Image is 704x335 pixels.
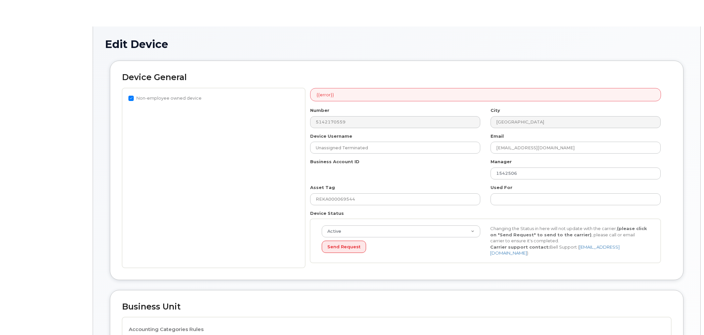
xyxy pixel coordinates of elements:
[490,244,550,250] strong: Carrier support contact:
[491,107,500,114] label: City
[491,167,661,179] input: Select manager
[122,302,671,311] h2: Business Unit
[491,133,504,139] label: Email
[490,244,620,256] a: [EMAIL_ADDRESS][DOMAIN_NAME]
[310,88,661,102] div: {{error}}
[491,159,512,165] label: Manager
[129,327,665,332] h4: Accounting Categories Rules
[490,226,647,237] strong: (please click on "Send Request" to send to the carrier)
[322,241,366,253] button: Send Request
[128,94,202,102] label: Non-employee owned device
[128,96,134,101] input: Non-employee owned device
[310,159,359,165] label: Business Account ID
[310,107,329,114] label: Number
[485,225,654,256] div: Changing the Status in here will not update with the carrier, , please call or email carrier to e...
[491,184,512,191] label: Used For
[310,184,335,191] label: Asset Tag
[122,73,671,82] h2: Device General
[310,210,344,216] label: Device Status
[310,133,352,139] label: Device Username
[105,38,688,50] h1: Edit Device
